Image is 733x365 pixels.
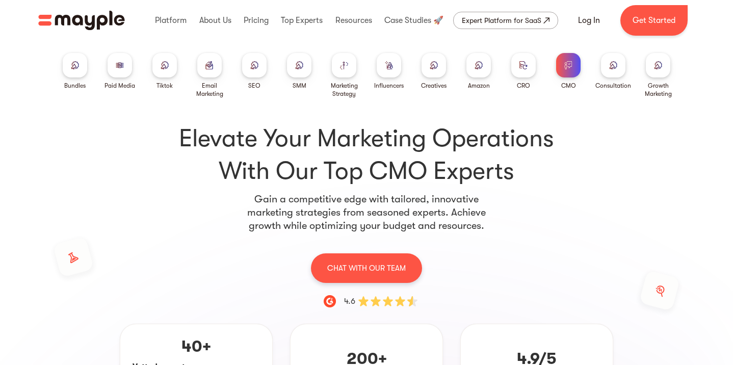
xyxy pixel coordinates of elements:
[556,53,581,90] a: CMO
[327,262,406,275] p: CHAT WITH OUR TEAM
[374,82,404,90] div: Influencers
[241,4,271,37] div: Pricing
[561,82,576,90] div: CMO
[152,4,189,37] div: Platform
[191,82,228,98] div: Email Marketing
[38,11,125,30] img: Mayple logo
[517,82,530,90] div: CRO
[344,295,355,307] div: 4.6
[64,82,86,90] div: Bundles
[453,12,558,29] a: Expert Platform for SaaS
[326,53,362,98] a: Marketing Strategy
[640,82,676,98] div: Growth Marketing
[156,82,173,90] div: Tiktok
[248,82,260,90] div: SEO
[287,53,311,90] a: SMM
[191,53,228,98] a: Email Marketing
[104,53,135,90] a: Paid Media
[421,53,447,90] a: Creatives
[421,82,447,90] div: Creatives
[468,82,490,90] div: Amazon
[374,53,404,90] a: Influencers
[640,53,676,98] a: Growth Marketing
[232,193,501,232] p: Gain a competitive edge with tailored, innovative marketing strategies from seasoned experts. Ach...
[57,122,676,188] h1: Elevate Your Marketing Operations
[333,4,375,37] div: Resources
[63,53,87,90] a: Bundles
[326,82,362,98] div: Marketing Strategy
[620,5,688,36] a: Get Started
[242,53,267,90] a: SEO
[38,11,125,30] a: home
[595,82,631,90] div: Consultation
[181,336,211,357] p: 40+
[566,8,612,33] a: Log In
[104,82,135,90] div: Paid Media
[197,4,234,37] div: About Us
[595,53,631,90] a: Consultation
[57,155,676,188] span: With Our Top CMO Experts
[511,53,536,90] a: CRO
[466,53,491,90] a: Amazon
[311,253,422,283] a: CHAT WITH OUR TEAM
[293,82,306,90] div: SMM
[278,4,325,37] div: Top Experts
[152,53,177,90] a: Tiktok
[462,14,541,27] div: Expert Platform for SaaS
